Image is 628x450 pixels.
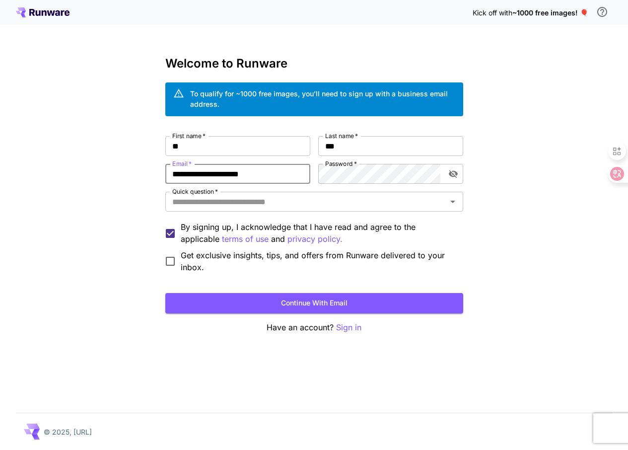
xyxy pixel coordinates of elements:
[592,2,612,22] button: In order to qualify for free credit, you need to sign up with a business email address and click ...
[287,233,343,245] button: By signing up, I acknowledge that I have read and agree to the applicable terms of use and
[222,233,269,245] p: terms of use
[325,132,358,140] label: Last name
[172,132,206,140] label: First name
[446,195,460,209] button: Open
[165,321,463,334] p: Have an account?
[222,233,269,245] button: By signing up, I acknowledge that I have read and agree to the applicable and privacy policy.
[172,159,192,168] label: Email
[172,187,218,196] label: Quick question
[165,293,463,313] button: Continue with email
[287,233,343,245] p: privacy policy.
[181,249,455,273] span: Get exclusive insights, tips, and offers from Runware delivered to your inbox.
[181,221,455,245] p: By signing up, I acknowledge that I have read and agree to the applicable and
[190,88,455,109] div: To qualify for ~1000 free images, you’ll need to sign up with a business email address.
[325,159,357,168] label: Password
[44,427,92,437] p: © 2025, [URL]
[444,165,462,183] button: toggle password visibility
[512,8,588,17] span: ~1000 free images! 🎈
[473,8,512,17] span: Kick off with
[336,321,361,334] button: Sign in
[165,57,463,71] h3: Welcome to Runware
